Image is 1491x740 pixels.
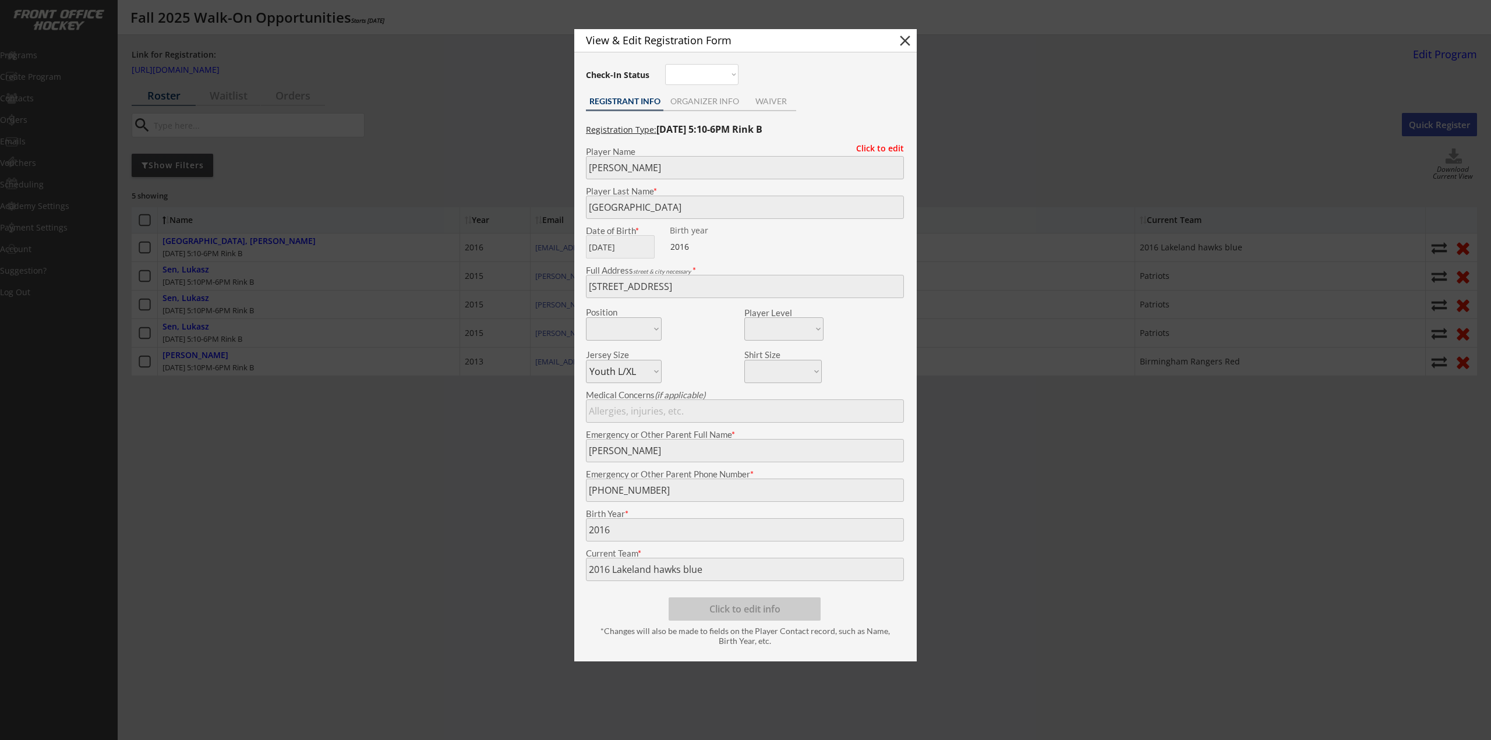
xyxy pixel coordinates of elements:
[586,391,904,399] div: Medical Concerns
[586,470,904,479] div: Emergency or Other Parent Phone Number
[670,226,743,235] div: Birth year
[896,32,914,49] button: close
[586,509,904,518] div: Birth Year
[655,390,705,400] em: (if applicable)
[586,430,904,439] div: Emergency or Other Parent Full Name
[744,350,804,359] div: Shirt Size
[744,309,824,317] div: Player Level
[669,597,821,621] button: Click to edit info
[586,97,663,105] div: REGISTRANT INFO
[586,399,904,423] input: Allergies, injuries, etc.
[656,123,762,136] strong: [DATE] 5:10-6PM Rink B
[586,71,652,79] div: Check-In Status
[670,241,743,253] div: 2016
[663,97,745,105] div: ORGANIZER INFO
[633,268,691,275] em: street & city necessary
[586,266,904,275] div: Full Address
[586,226,662,235] div: Date of Birth
[745,97,796,105] div: WAIVER
[586,275,904,298] input: Street, City, Province/State
[586,124,656,135] u: Registration Type:
[586,187,904,196] div: Player Last Name
[670,226,743,235] div: We are transitioning the system to collect and store date of birth instead of just birth year to ...
[586,147,904,156] div: Player Name
[592,626,898,646] div: *Changes will also be made to fields on the Player Contact record, such as Name, Birth Year, etc.
[847,144,904,153] div: Click to edit
[586,35,876,45] div: View & Edit Registration Form
[586,308,646,317] div: Position
[586,549,904,558] div: Current Team
[586,350,646,359] div: Jersey Size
